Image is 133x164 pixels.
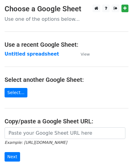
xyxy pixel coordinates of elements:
input: Paste your Google Sheet URL here [5,127,125,139]
h4: Select another Google Sheet: [5,76,128,83]
a: View [75,51,90,57]
input: Next [5,152,20,162]
h4: Copy/paste a Google Sheet URL: [5,118,128,125]
h3: Choose a Google Sheet [5,5,128,13]
small: View [81,52,90,56]
small: Example: [URL][DOMAIN_NAME] [5,140,67,145]
h4: Use a recent Google Sheet: [5,41,128,48]
a: Select... [5,88,27,97]
a: Untitled spreadsheet [5,51,59,57]
p: Use one of the options below... [5,16,128,22]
